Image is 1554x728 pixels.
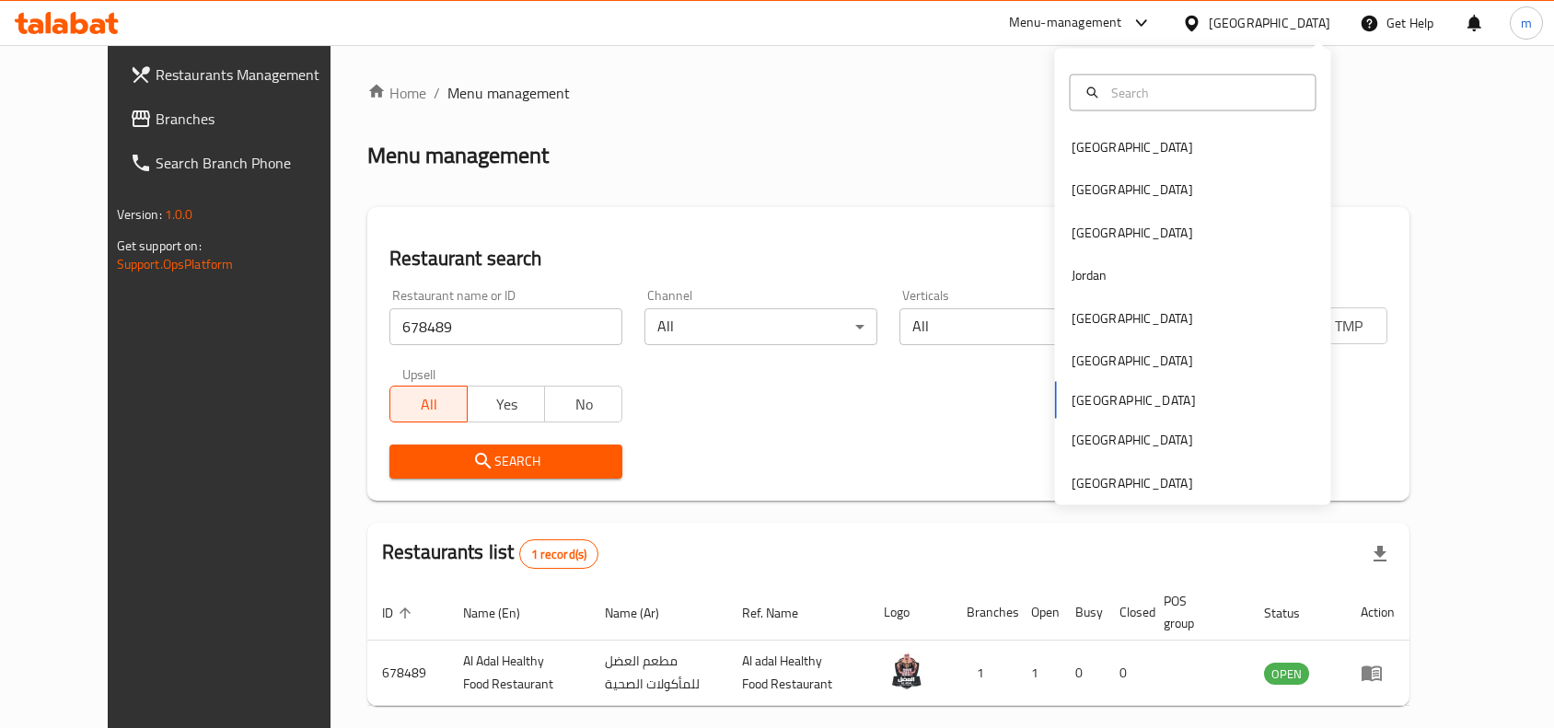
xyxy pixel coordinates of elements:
[389,445,622,479] button: Search
[1521,13,1532,33] span: m
[117,252,234,276] a: Support.OpsPlatform
[1072,307,1193,328] div: [GEOGRAPHIC_DATA]
[115,52,367,97] a: Restaurants Management
[115,97,367,141] a: Branches
[952,641,1016,706] td: 1
[382,602,417,624] span: ID
[1061,641,1105,706] td: 0
[1264,663,1309,685] div: OPEN
[519,539,599,569] div: Total records count
[1016,584,1061,641] th: Open
[1346,584,1409,641] th: Action
[463,602,544,624] span: Name (En)
[434,82,440,104] li: /
[1072,351,1193,371] div: [GEOGRAPHIC_DATA]
[402,367,436,380] label: Upsell
[1072,430,1193,450] div: [GEOGRAPHIC_DATA]
[447,82,570,104] span: Menu management
[952,584,1016,641] th: Branches
[115,141,367,185] a: Search Branch Phone
[367,141,549,170] h2: Menu management
[1209,13,1330,33] div: [GEOGRAPHIC_DATA]
[475,391,538,418] span: Yes
[1264,602,1324,624] span: Status
[1016,641,1061,706] td: 1
[520,546,598,563] span: 1 record(s)
[404,450,608,473] span: Search
[1072,472,1193,492] div: [GEOGRAPHIC_DATA]
[644,308,877,345] div: All
[1105,584,1149,641] th: Closed
[552,391,615,418] span: No
[1009,12,1122,34] div: Menu-management
[742,602,822,624] span: Ref. Name
[1317,313,1380,340] span: TMP
[117,202,162,226] span: Version:
[1072,137,1193,157] div: [GEOGRAPHIC_DATA]
[156,108,353,130] span: Branches
[467,386,545,422] button: Yes
[1164,590,1228,634] span: POS group
[869,584,952,641] th: Logo
[165,202,193,226] span: 1.0.0
[156,152,353,174] span: Search Branch Phone
[389,245,1387,272] h2: Restaurant search
[389,386,468,422] button: All
[1361,662,1395,684] div: Menu
[117,234,202,258] span: Get support on:
[1105,641,1149,706] td: 0
[899,308,1132,345] div: All
[156,64,353,86] span: Restaurants Management
[605,602,683,624] span: Name (Ar)
[1061,584,1105,641] th: Busy
[367,82,1409,104] nav: breadcrumb
[544,386,622,422] button: No
[367,82,426,104] a: Home
[1309,307,1387,344] button: TMP
[1358,532,1402,576] div: Export file
[367,641,448,706] td: 678489
[1104,82,1305,102] input: Search
[448,641,590,706] td: Al Adal Healthy Food Restaurant
[1264,664,1309,685] span: OPEN
[1072,265,1108,285] div: Jordan
[727,641,869,706] td: Al adal Healthy Food Restaurant
[367,584,1409,706] table: enhanced table
[398,391,460,418] span: All
[590,641,727,706] td: مطعم العضل للمأكولات الصحية
[1072,179,1193,200] div: [GEOGRAPHIC_DATA]
[884,646,930,692] img: Al Adal Healthy Food Restaurant
[389,308,622,345] input: Search for restaurant name or ID..
[382,538,598,569] h2: Restaurants list
[1072,222,1193,242] div: [GEOGRAPHIC_DATA]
